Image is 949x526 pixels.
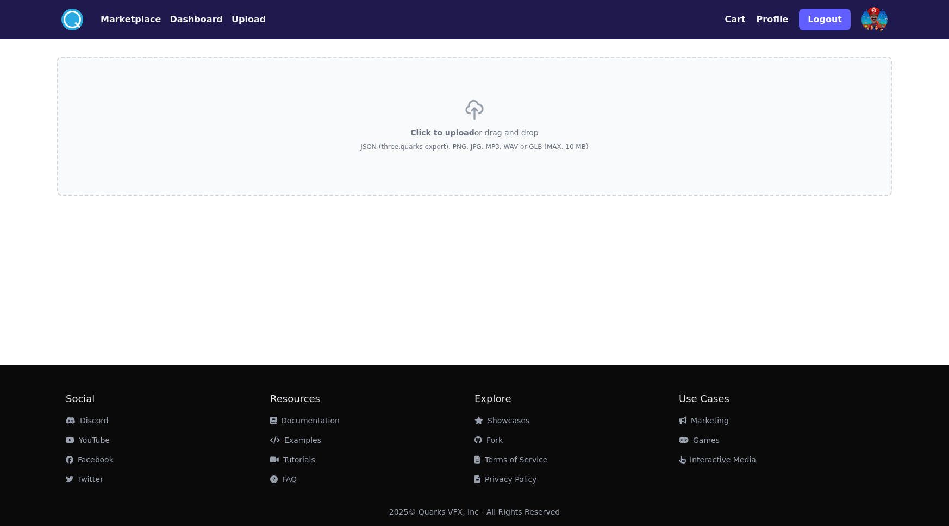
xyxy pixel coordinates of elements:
[679,416,729,425] a: Marketing
[389,506,560,517] div: 2025 © Quarks VFX, Inc - All Rights Reserved
[170,13,223,26] button: Dashboard
[66,455,114,464] a: Facebook
[66,475,103,484] a: Twitter
[474,436,503,444] a: Fork
[474,391,679,406] h2: Explore
[679,436,720,444] a: Games
[474,455,547,464] a: Terms of Service
[270,436,321,444] a: Examples
[66,436,110,444] a: YouTube
[161,13,223,26] a: Dashboard
[83,13,161,26] a: Marketplace
[101,13,161,26] button: Marketplace
[270,455,315,464] a: Tutorials
[360,142,588,151] p: JSON (three.quarks export), PNG, JPG, MP3, WAV or GLB (MAX. 10 MB)
[410,127,538,138] p: or drag and drop
[270,475,297,484] a: FAQ
[679,455,756,464] a: Interactive Media
[474,416,529,425] a: Showcases
[799,4,851,35] a: Logout
[757,13,789,26] button: Profile
[270,391,474,406] h2: Resources
[66,416,109,425] a: Discord
[410,128,474,137] span: Click to upload
[474,475,536,484] a: Privacy Policy
[223,13,266,26] a: Upload
[725,13,745,26] button: Cart
[270,416,340,425] a: Documentation
[799,9,851,30] button: Logout
[679,391,883,406] h2: Use Cases
[861,7,888,33] img: profile
[232,13,266,26] button: Upload
[66,391,270,406] h2: Social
